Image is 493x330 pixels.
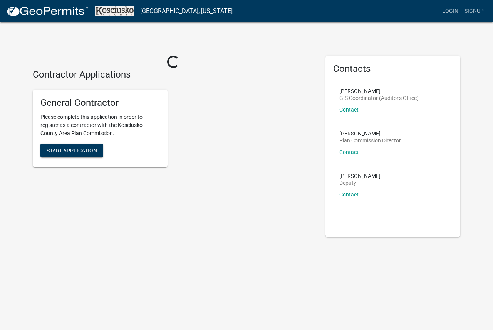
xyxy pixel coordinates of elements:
[339,107,359,113] a: Contact
[461,4,487,19] a: Signup
[33,69,314,173] wm-workflow-list-section: Contractor Applications
[333,63,453,74] h5: Contacts
[33,69,314,80] h4: Contractor Applications
[339,131,401,136] p: [PERSON_NAME]
[339,180,381,186] p: Deputy
[339,191,359,198] a: Contact
[339,149,359,155] a: Contact
[95,6,134,16] img: Kosciusko County, Indiana
[339,138,401,143] p: Plan Commission Director
[40,97,160,108] h5: General Contractor
[339,88,419,94] p: [PERSON_NAME]
[439,4,461,19] a: Login
[339,95,419,101] p: GIS Coordinator (Auditor's Office)
[339,173,381,179] p: [PERSON_NAME]
[40,113,160,137] p: Please complete this application in order to register as a contractor with the Kosciusko County A...
[47,147,97,153] span: Start Application
[40,144,103,157] button: Start Application
[140,5,233,18] a: [GEOGRAPHIC_DATA], [US_STATE]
